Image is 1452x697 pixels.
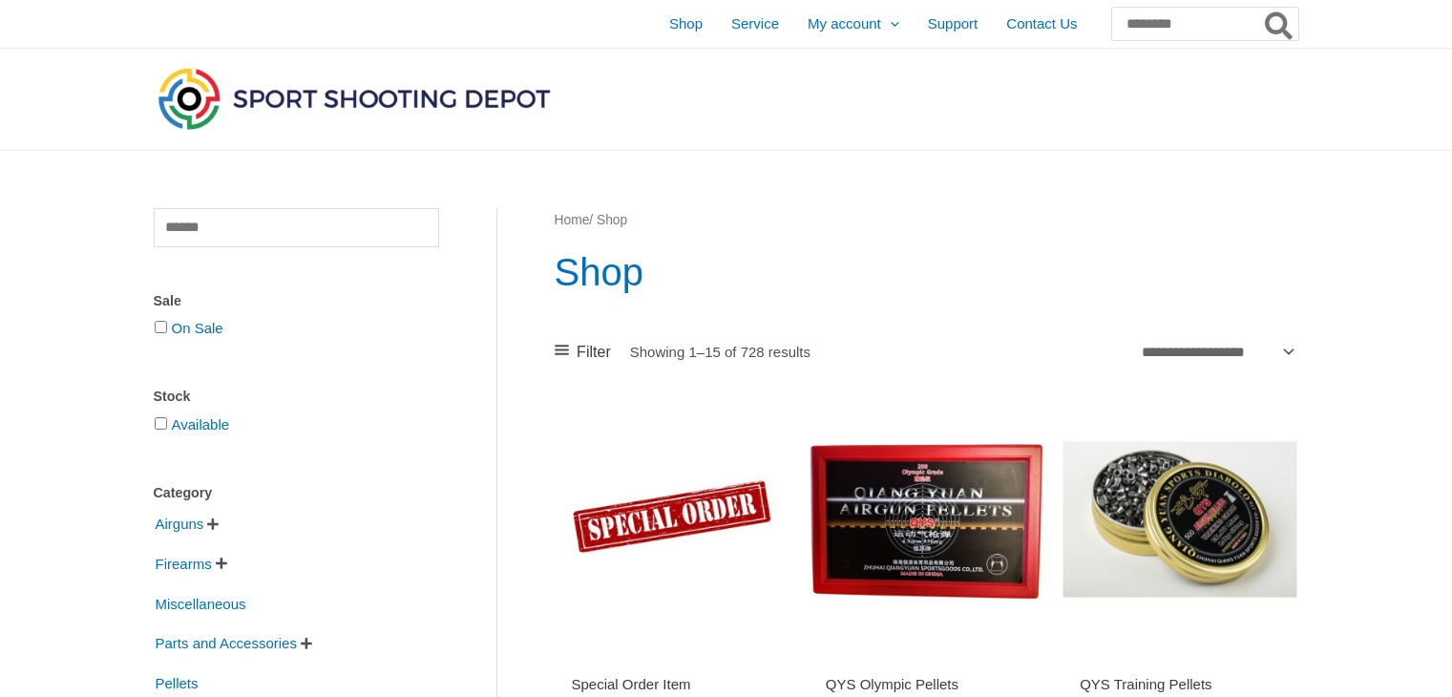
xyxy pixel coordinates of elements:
span: Filter [577,338,611,367]
iframe: Customer reviews powered by Trustpilot [572,648,772,671]
nav: Breadcrumb [555,208,1298,233]
span:  [207,517,219,531]
div: Category [154,479,439,507]
div: Stock [154,383,439,411]
span: Miscellaneous [154,588,248,621]
a: Airguns [154,515,206,531]
h1: Shop [555,245,1298,299]
span: Parts and Accessories [154,627,299,660]
a: Pellets [154,674,200,690]
input: Available [155,417,167,430]
a: Home [555,213,590,227]
span:  [216,557,227,570]
span: Airguns [154,508,206,540]
a: Filter [555,338,611,367]
img: Sport Shooting Depot [154,63,555,134]
input: On Sale [155,321,167,333]
p: Showing 1–15 of 728 results [630,345,810,359]
span:  [301,637,312,650]
select: Shop order [1135,337,1298,366]
h2: QYS Olympic Pellets [826,675,1026,694]
h2: Special Order Item [572,675,772,694]
iframe: Customer reviews powered by Trustpilot [826,648,1026,671]
a: Firearms [154,555,214,571]
img: QYS Olympic Pellets [809,402,1043,637]
a: Available [172,416,230,433]
img: QYS Training Pellets [1063,402,1297,637]
a: On Sale [172,320,223,336]
img: Special Order Item [555,402,789,637]
h2: QYS Training Pellets [1080,675,1280,694]
a: Miscellaneous [154,594,248,610]
span: Firearms [154,548,214,581]
a: Parts and Accessories [154,634,299,650]
div: Sale [154,287,439,315]
iframe: Customer reviews powered by Trustpilot [1080,648,1280,671]
button: Search [1261,8,1298,40]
